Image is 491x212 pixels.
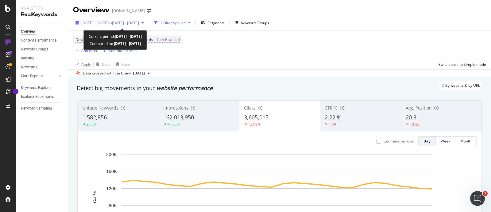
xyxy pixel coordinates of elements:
div: Switch back to Simple mode [439,62,486,67]
span: Avg. Position [406,105,432,111]
div: Add Filter [81,48,98,53]
div: Keywords Explorer [21,85,52,91]
a: Keyword Groups [21,46,64,53]
span: Segments [207,20,225,26]
div: Compared to: [90,40,141,47]
div: 28.3% [86,122,97,127]
button: Day [418,136,436,146]
a: Keyword Sampling [21,105,64,112]
div: Add Filter Group [109,48,137,53]
button: Keyword Groups [232,18,272,28]
div: Overview [21,28,36,35]
text: 200K [106,152,117,157]
span: By website & by URL [445,84,480,87]
div: arrow-right-arrow-left [147,9,151,13]
span: Clicks [244,105,256,111]
div: Explorer Bookmarks [21,94,54,100]
div: Keywords [21,64,37,70]
span: 2.22 % [325,114,342,121]
div: 47.05% [167,122,180,127]
button: [DATE] - [DATE]vs[DATE] - [DATE] [73,18,146,28]
b: [DATE] - [DATE] [115,34,142,39]
span: = [154,37,156,42]
button: Week [436,136,455,146]
div: 1.49 [329,122,336,127]
a: More Reports [21,73,57,79]
text: 80K [109,203,117,208]
span: Non-Branded [157,35,180,44]
button: [DATE] [131,70,153,77]
button: Month [455,136,477,146]
div: Ranking [21,55,34,62]
span: Impressions [163,105,188,111]
div: Keyword Groups [241,20,269,26]
span: 3,605,015 [244,114,269,121]
div: Analytics [21,5,63,11]
span: Unique Keywords [82,105,118,111]
a: Ranking [21,55,64,62]
span: 2025 Jul. 26th [133,70,145,76]
span: 162,013,950 [163,114,194,121]
div: Keyword Sampling [21,105,52,112]
a: Keywords Explorer [21,85,64,91]
button: Add Filter Group [100,47,137,54]
button: 1 Filter Applied [152,18,193,28]
div: 1 Filter Applied [160,20,186,26]
div: Save [122,62,130,67]
div: [DOMAIN_NAME] [112,8,145,14]
span: CTR % [325,105,338,111]
a: Overview [21,28,64,35]
div: Keyword Groups [21,46,48,53]
div: Apply [81,62,91,67]
iframe: Intercom live chat [470,191,485,206]
text: Clicks [92,190,97,203]
a: Keywords [21,64,64,70]
div: Week [441,138,450,144]
div: Day [423,138,431,144]
button: Segments [198,18,227,28]
span: vs [DATE] - [DATE] [108,20,139,26]
button: Switch back to Simple mode [436,59,486,69]
text: 160K [106,169,117,174]
div: Content Performance [21,37,56,44]
div: Clear [102,62,111,67]
div: legacy label [438,81,482,90]
div: Overview [73,5,110,15]
div: 12.09% [248,122,261,127]
div: Compare periods [384,138,413,144]
text: 120K [106,186,117,191]
div: 10.42 [410,122,419,127]
button: Clear [94,59,111,69]
span: Device [75,37,87,42]
div: Current period: [89,33,142,40]
a: Content Performance [21,37,64,44]
span: 1 [483,191,488,196]
button: Add Filter [73,47,98,54]
div: Tooltip anchor [13,89,18,94]
a: Explorer Bookmarks [21,94,64,100]
b: [DATE] - [DATE] [113,41,141,46]
span: 1,582,856 [82,114,107,121]
div: More Reports [21,73,43,79]
span: 20.3 [406,114,416,121]
button: Save [114,59,130,69]
div: Data crossed with the Crawl [83,70,131,76]
span: [DATE] - [DATE] [81,20,108,26]
div: Month [460,138,471,144]
button: Apply [73,59,91,69]
div: RealKeywords [21,11,63,18]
